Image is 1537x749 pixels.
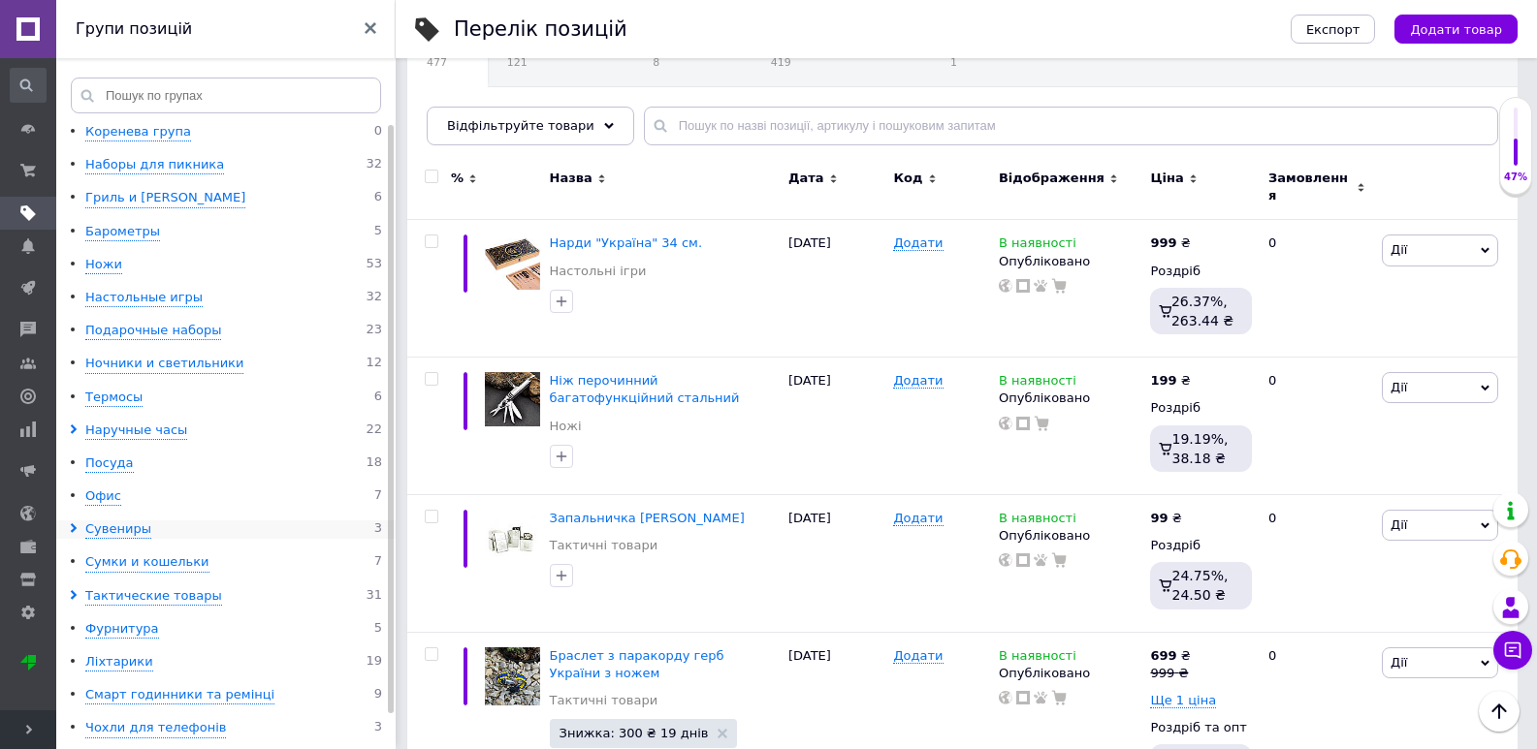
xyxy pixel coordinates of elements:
[1150,665,1190,682] div: 999 ₴
[85,223,160,241] div: Барометры
[550,170,592,187] span: Назва
[366,322,382,340] span: 23
[1150,537,1252,554] div: Роздріб
[1150,372,1190,390] div: ₴
[374,686,382,704] span: 9
[374,189,382,207] span: 6
[374,123,382,141] span: 0
[644,107,1498,145] input: Пошук по назві позиції, артикулу і пошуковим запитам
[85,653,153,671] div: Ліхтарики
[550,648,724,680] span: Браслет з паракорду герб України з ножем
[999,390,1140,407] div: Опубліковано
[1150,511,1168,525] b: 99
[427,55,449,70] span: 477
[1410,22,1502,37] span: Додати товар
[85,620,159,639] div: Фурнитура
[1394,15,1518,44] button: Додати товар
[366,256,382,274] span: 53
[893,235,943,251] span: Додати
[1493,631,1532,670] button: Чат з покупцем
[1150,235,1176,250] b: 999
[366,421,382,440] span: 22
[653,55,712,70] span: 8
[550,537,658,554] a: Тактичні товари
[893,170,922,187] span: Код
[999,235,1076,256] span: В наявності
[999,648,1076,669] span: В наявності
[85,123,191,141] div: Коренева група
[447,118,594,133] span: Відфільтруйте товари
[550,373,740,405] a: Ніж перочинний багатофункційний стальний
[71,78,381,113] input: Пошук по групах
[550,511,745,525] a: Запальничка [PERSON_NAME]
[85,256,122,274] div: Ножи
[550,263,647,280] a: Настольні ігри
[1257,494,1377,632] div: 0
[999,665,1140,682] div: Опубліковано
[427,108,528,125] span: Опубліковані
[1257,220,1377,358] div: 0
[85,719,226,737] div: Чохли для телефонів
[784,220,889,358] div: [DATE]
[85,322,221,340] div: Подарочные наборы
[85,520,151,539] div: Сувениры
[366,355,382,373] span: 12
[999,527,1140,545] div: Опубліковано
[85,686,274,704] div: Смарт годинники та ремінці
[485,647,540,705] img: Браслет из паракорда герб Украины с ножом
[1150,399,1252,417] div: Роздріб
[1171,294,1233,328] span: 26.37%, 263.44 ₴
[1479,691,1520,732] button: Наверх
[550,692,658,709] a: Тактичні товари
[1172,431,1229,466] span: 19.19%, 38.18 ₴
[1150,719,1252,736] div: Роздріб та опт
[374,520,382,539] span: 3
[85,553,209,572] div: Сумки и кошельки
[1150,373,1176,388] b: 199
[85,389,143,407] div: Термосы
[784,358,889,495] div: [DATE]
[85,355,243,373] div: Ночники и светильники
[85,421,187,440] div: Наручные часы
[1500,171,1531,184] div: 47%
[1391,242,1407,257] span: Дії
[1150,234,1190,252] div: ₴
[1150,263,1252,280] div: Роздріб
[550,235,703,250] a: Нарди "Україна" 34 см.
[893,648,943,664] span: Додати
[560,727,709,739] span: Знижка: 300 ₴ 19 днів
[454,19,627,40] div: Перелік позицій
[999,511,1076,531] span: В наявності
[1172,568,1229,603] span: 24.75%, 24.50 ₴
[1391,380,1407,394] span: Дії
[366,587,382,606] span: 31
[1268,170,1352,204] span: Замовлення
[1150,693,1216,708] span: Ще 1 ціна
[374,719,382,737] span: 3
[893,511,943,526] span: Додати
[1291,15,1376,44] button: Експорт
[1150,510,1181,527] div: ₴
[485,234,540,290] img: Нарды "Украина" 34 см.
[374,553,382,572] span: 7
[1306,22,1361,37] span: Експорт
[374,487,382,506] span: 7
[366,653,382,671] span: 19
[1257,358,1377,495] div: 0
[374,620,382,639] span: 5
[1391,655,1407,670] span: Дії
[999,170,1105,187] span: Відображення
[999,373,1076,393] span: В наявності
[1150,647,1190,665] div: ₴
[85,454,134,473] div: Посуда
[507,55,594,70] span: 121
[85,156,224,174] div: Наборы для пикника
[366,454,382,473] span: 18
[451,170,464,187] span: %
[784,494,889,632] div: [DATE]
[1391,517,1407,532] span: Дії
[999,253,1140,270] div: Опубліковано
